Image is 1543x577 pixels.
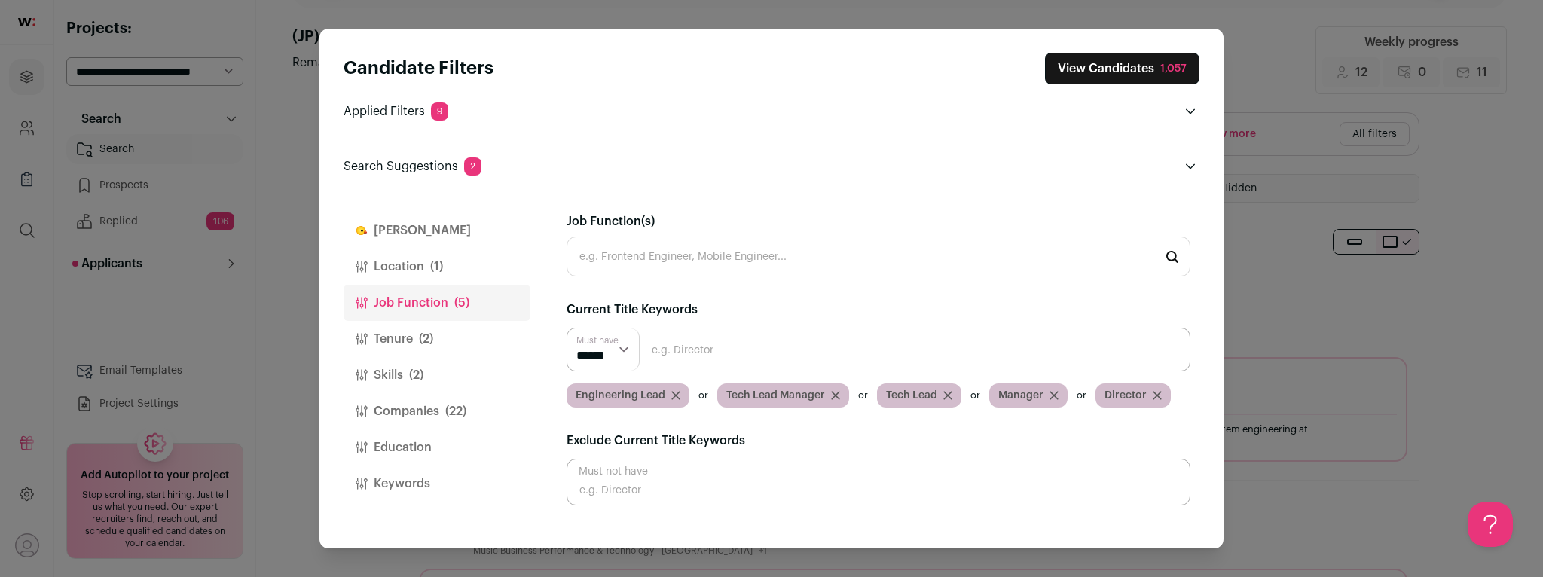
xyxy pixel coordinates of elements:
[1045,53,1199,84] button: Close search preferences
[1468,502,1513,547] iframe: Help Scout Beacon - Open
[344,429,530,466] button: Education
[567,432,745,450] label: Exclude Current Title Keywords
[344,212,530,249] button: [PERSON_NAME]
[344,102,448,121] p: Applied Filters
[1181,102,1199,121] button: Open applied filters
[576,388,665,403] span: Engineering Lead
[464,157,481,176] span: 2
[430,258,443,276] span: (1)
[445,402,466,420] span: (22)
[726,388,825,403] span: Tech Lead Manager
[567,459,1190,505] input: e.g. Director
[454,294,469,312] span: (5)
[344,393,530,429] button: Companies(22)
[344,466,530,502] button: Keywords
[998,388,1043,403] span: Manager
[431,102,448,121] span: 9
[567,212,655,230] label: Job Function(s)
[344,60,493,78] strong: Candidate Filters
[344,157,481,176] p: Search Suggestions
[567,328,1190,371] input: e.g. Director
[567,301,698,319] label: Current Title Keywords
[344,249,530,285] button: Location(1)
[344,357,530,393] button: Skills(2)
[886,388,937,403] span: Tech Lead
[567,237,1190,276] input: e.g. Frontend Engineer, Mobile Engineer...
[1160,61,1187,76] div: 1,057
[344,285,530,321] button: Job Function(5)
[1105,388,1147,403] span: Director
[344,321,530,357] button: Tenure(2)
[409,366,423,384] span: (2)
[419,330,433,348] span: (2)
